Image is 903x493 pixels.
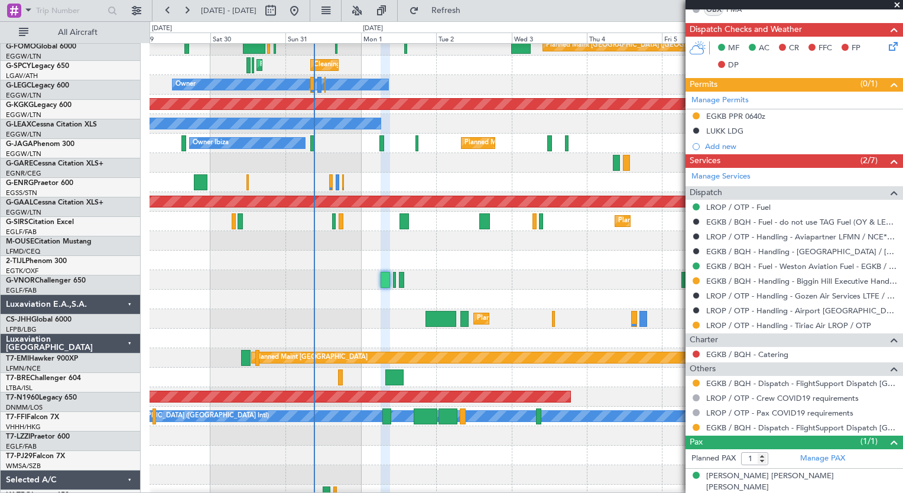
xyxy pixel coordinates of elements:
span: M-OUSE [6,238,34,245]
div: Wed 3 [512,33,587,43]
div: LUKK LDG [706,126,743,136]
span: Pax [690,436,703,449]
div: Mon 1 [361,33,436,43]
a: LFMN/NCE [6,364,41,373]
span: G-VNOR [6,277,35,284]
a: Manage Services [691,171,751,183]
a: G-GAALCessna Citation XLS+ [6,199,103,206]
a: PMA [726,4,753,15]
span: G-SIRS [6,219,28,226]
div: Cleaning [GEOGRAPHIC_DATA] ([PERSON_NAME] Intl) [314,56,480,74]
div: Planned Maint [GEOGRAPHIC_DATA] ([GEOGRAPHIC_DATA]) [618,212,804,230]
a: EGLF/FAB [6,228,37,236]
a: EGGW/LTN [6,208,41,217]
span: FP [852,43,860,54]
a: WMSA/SZB [6,462,41,471]
a: EGNR/CEG [6,169,41,178]
span: T7-LZZI [6,433,30,440]
a: G-FOMOGlobal 6000 [6,43,76,50]
a: T7-FFIFalcon 7X [6,414,59,421]
a: EGGW/LTN [6,91,41,100]
a: Manage Permits [691,95,749,106]
span: T7-FFI [6,414,27,421]
span: Charter [690,333,718,347]
span: G-ENRG [6,180,34,187]
a: EGTK/OXF [6,267,38,275]
span: G-LEAX [6,121,31,128]
span: T7-PJ29 [6,453,33,460]
a: T7-LZZIPraetor 600 [6,433,70,440]
span: [DATE] - [DATE] [201,5,256,16]
span: G-KGKG [6,102,34,109]
span: T7-N1960 [6,394,39,401]
div: [PERSON_NAME][GEOGRAPHIC_DATA] ([GEOGRAPHIC_DATA] Intl) [63,407,269,425]
a: EGLF/FAB [6,442,37,451]
span: G-SPCY [6,63,31,70]
a: LROP / OTP - Handling - Gozen Air Services LTFE / BJV [706,291,897,301]
a: G-ENRGPraetor 600 [6,180,73,187]
a: G-SIRSCitation Excel [6,219,74,226]
span: Dispatch [690,186,722,200]
div: [DATE] [152,24,172,34]
a: G-GARECessna Citation XLS+ [6,160,103,167]
a: LROP / OTP - Crew COVID19 requirements [706,393,859,403]
a: LROP / OTP - Handling - Tiriac Air LROP / OTP [706,320,871,330]
a: LROP / OTP - Pax COVID19 requirements [706,408,853,418]
a: EGKB / BQH - Fuel - do not use TAG Fuel (OY & LEA only) EGLF / FAB [706,217,897,227]
a: LFMD/CEQ [6,247,40,256]
div: Planned Maint [GEOGRAPHIC_DATA] [255,349,368,366]
a: LROP / OTP - Handling - Aviapartner LFMN / NCE*****MY HANDLING**** [706,232,897,242]
a: G-LEAXCessna Citation XLS [6,121,97,128]
a: EGGW/LTN [6,52,41,61]
span: G-LEGC [6,82,31,89]
button: Refresh [404,1,475,20]
span: G-GARE [6,160,33,167]
span: G-GAAL [6,199,33,206]
a: DNMM/LOS [6,403,43,412]
span: Others [690,362,716,376]
div: Add new [705,141,897,151]
span: MF [728,43,739,54]
a: LFPB/LBG [6,325,37,334]
span: Services [690,154,720,168]
a: EGGW/LTN [6,130,41,139]
span: CR [789,43,799,54]
a: LTBA/ISL [6,384,33,393]
a: T7-BREChallenger 604 [6,375,81,382]
button: All Aircraft [13,23,128,42]
a: EGKB / BQH - Fuel - Weston Aviation Fuel - EGKB / BQH [706,261,897,271]
a: EGSS/STN [6,189,37,197]
a: G-JAGAPhenom 300 [6,141,74,148]
span: 2-TIJL [6,258,25,265]
a: EGKB / BQH - Dispatch - FlightSupport Dispatch [GEOGRAPHIC_DATA] [706,423,897,433]
a: T7-PJ29Falcon 7X [6,453,65,460]
a: Manage PAX [800,453,845,465]
span: T7-EMI [6,355,29,362]
a: M-OUSECitation Mustang [6,238,92,245]
div: [DATE] [363,24,383,34]
span: T7-BRE [6,375,30,382]
div: EGKB PPR 0640z [706,111,765,121]
a: EGKB / BQH - Dispatch - FlightSupport Dispatch [GEOGRAPHIC_DATA] [706,378,897,388]
a: G-VNORChallenger 650 [6,277,86,284]
a: LROP / OTP - Handling - Airport [GEOGRAPHIC_DATA] LUKK / KIV [706,306,897,316]
span: (1/1) [860,435,878,447]
a: EGLF/FAB [6,286,37,295]
div: Planned Maint [GEOGRAPHIC_DATA] ([GEOGRAPHIC_DATA]) [477,310,663,327]
a: T7-EMIHawker 900XP [6,355,78,362]
a: EGGW/LTN [6,111,41,119]
label: Planned PAX [691,453,736,465]
a: EGKB / BQH - Catering [706,349,788,359]
span: Dispatch Checks and Weather [690,23,802,37]
a: VHHH/HKG [6,423,41,432]
div: Fri 29 [135,33,210,43]
span: G-FOMO [6,43,36,50]
a: T7-N1960Legacy 650 [6,394,77,401]
span: (0/1) [860,77,878,90]
div: Sat 30 [210,33,285,43]
span: G-JAGA [6,141,33,148]
div: Thu 4 [587,33,662,43]
a: LROP / OTP - Fuel [706,202,771,212]
div: Fri 5 [662,33,737,43]
div: Planned Maint Athens ([PERSON_NAME] Intl) [260,56,396,74]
